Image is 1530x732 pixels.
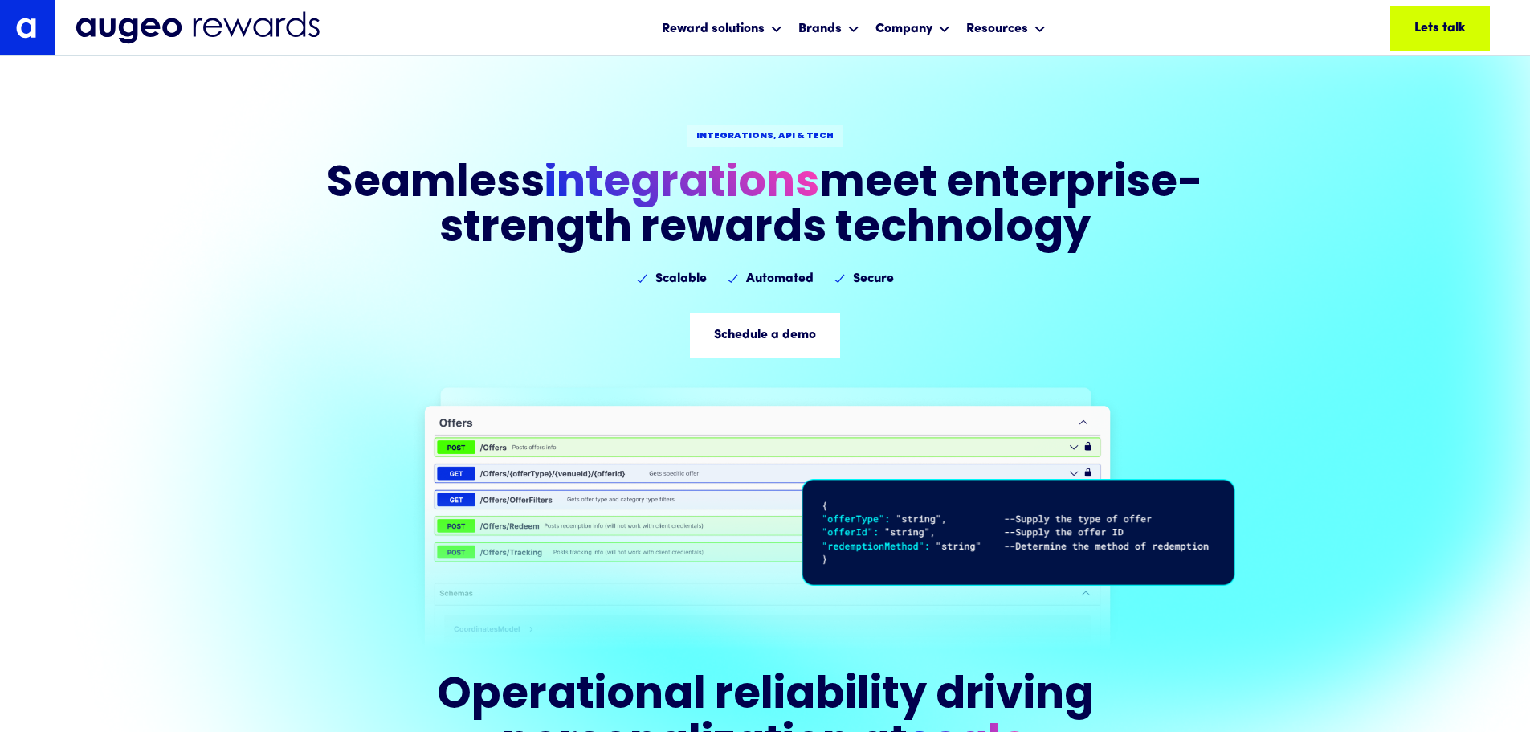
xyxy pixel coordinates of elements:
div: Integrations, API & tech [696,130,834,142]
a: Lets talk [1390,6,1490,51]
div: Resources [966,19,1028,39]
h1: Seamless meet enterprise-strength rewards technology [284,163,1247,253]
div: Automated [746,269,814,288]
div: Scalable [655,269,707,288]
img: Augeo Rewards business unit full logo in midnight blue. [75,11,320,45]
div: Company [875,19,932,39]
div: Reward solutions [662,19,765,39]
div: Secure [853,269,894,288]
a: Schedule a demo [690,313,840,358]
div: Reward solutions [658,6,786,49]
div: Resources [962,6,1050,49]
div: Brands [794,6,863,49]
div: Brands [798,19,842,39]
div: Company [871,6,954,49]
span: integrations [545,163,819,207]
